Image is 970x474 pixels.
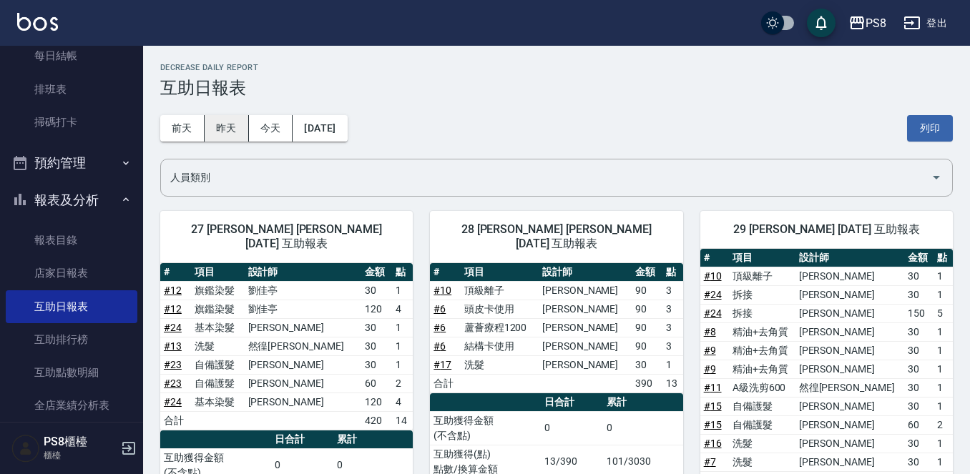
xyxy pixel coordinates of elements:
a: 每日結帳 [6,39,137,72]
a: #15 [704,419,722,430]
th: 金額 [632,263,662,282]
td: 3 [662,300,683,318]
a: 掃碼打卡 [6,106,137,139]
button: PS8 [843,9,892,38]
td: 390 [632,374,662,392]
a: #12 [164,303,182,315]
a: 互助排行榜 [6,323,137,356]
td: 3 [662,281,683,300]
td: 旗鑑染髮 [191,281,245,300]
td: [PERSON_NAME] [539,318,632,337]
td: 1 [934,341,953,360]
td: 自備護髮 [729,415,795,434]
td: [PERSON_NAME] [245,355,361,374]
td: 洗髮 [191,337,245,355]
button: 昨天 [205,115,249,142]
img: Logo [17,13,58,31]
th: # [700,249,729,267]
td: [PERSON_NAME] [245,318,361,337]
td: 自備護髮 [191,374,245,392]
td: 洗髮 [461,355,539,374]
td: 30 [904,267,933,285]
td: 1 [392,355,413,374]
th: # [430,263,460,282]
a: #17 [433,359,451,370]
a: #24 [164,322,182,333]
a: #24 [164,396,182,408]
a: #23 [164,377,182,389]
td: 30 [904,378,933,397]
a: #6 [433,303,446,315]
button: 列印 [907,115,953,142]
a: #10 [433,285,451,296]
span: 29 [PERSON_NAME] [DATE] 互助報表 [717,222,936,237]
td: 3 [662,318,683,337]
a: 互助點數明細 [6,356,137,389]
td: [PERSON_NAME] [795,360,905,378]
button: Open [925,166,948,189]
a: #23 [164,359,182,370]
a: #6 [433,322,446,333]
td: 30 [361,318,392,337]
td: 1 [934,397,953,415]
a: #9 [704,345,716,356]
p: 櫃檯 [44,449,117,462]
td: 2 [392,374,413,392]
td: 1 [934,378,953,397]
td: 拆接 [729,304,795,322]
td: 1 [934,360,953,378]
td: 3 [662,337,683,355]
th: 項目 [461,263,539,282]
td: 30 [904,360,933,378]
td: 30 [361,337,392,355]
td: 60 [904,415,933,434]
button: 登出 [898,10,953,36]
td: 150 [904,304,933,322]
a: #11 [704,382,722,393]
div: PS8 [866,14,886,32]
td: [PERSON_NAME] [795,415,905,434]
td: 4 [392,392,413,411]
td: 然徨[PERSON_NAME] [245,337,361,355]
td: 5 [934,304,953,322]
a: #6 [433,340,446,352]
button: [DATE] [293,115,347,142]
td: 30 [904,285,933,304]
td: [PERSON_NAME] [539,300,632,318]
td: [PERSON_NAME] [795,267,905,285]
td: 120 [361,392,392,411]
td: 合計 [430,374,460,392]
td: 30 [904,453,933,471]
td: 精油+去角質 [729,360,795,378]
th: 金額 [361,263,392,282]
a: #12 [164,285,182,296]
td: 4 [392,300,413,318]
td: 30 [632,355,662,374]
td: 1 [934,434,953,453]
button: 報表及分析 [6,182,137,219]
td: 1 [392,337,413,355]
td: [PERSON_NAME] [795,397,905,415]
a: #10 [704,270,722,282]
td: [PERSON_NAME] [539,337,632,355]
th: 點 [662,263,683,282]
table: a dense table [430,263,682,393]
td: 1 [392,281,413,300]
a: #16 [704,438,722,449]
th: 設計師 [539,263,632,282]
td: 基本染髮 [191,318,245,337]
span: 27 [PERSON_NAME] [PERSON_NAME][DATE] 互助報表 [177,222,396,251]
td: 90 [632,281,662,300]
button: save [807,9,836,37]
td: [PERSON_NAME] [539,355,632,374]
td: 精油+去角質 [729,322,795,341]
td: [PERSON_NAME] [795,322,905,341]
td: 洗髮 [729,434,795,453]
a: #8 [704,326,716,337]
th: 金額 [904,249,933,267]
td: 1 [934,453,953,471]
img: Person [11,434,40,463]
button: 預約管理 [6,144,137,182]
input: 人員名稱 [167,165,925,190]
td: 0 [603,411,683,445]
